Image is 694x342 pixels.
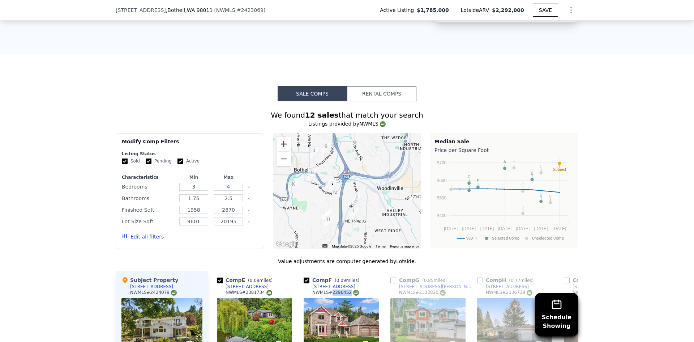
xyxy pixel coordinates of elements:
img: NWMLS Logo [353,290,359,296]
span: 0.85 [424,278,434,283]
text: Selected Comp [492,236,519,241]
a: Terms (opens in new tab) [376,244,386,248]
text: 98011 [466,236,477,241]
div: Median Sale [434,138,574,145]
text: I [450,181,451,185]
div: NWMLS # 2332820 [399,290,446,296]
div: [STREET_ADDRESS] [573,284,616,290]
div: NWMLS # 2296452 [312,290,359,296]
div: 11112 E Riverside Dr [325,180,333,192]
text: D [468,182,471,186]
div: 17209 W Riverside Dr [290,181,297,193]
div: Modify Comp Filters [122,138,258,151]
div: 18910 Ross Rd [322,143,330,155]
label: Sold [122,158,140,164]
div: Bedrooms [122,182,175,192]
div: 11133 NE 160th Pl [324,209,331,221]
div: [STREET_ADDRESS] [312,284,355,290]
label: Pending [146,158,172,164]
text: G [521,183,524,187]
button: Rental Comps [347,86,416,101]
span: 0.77 [511,278,520,283]
text: [DATE] [516,226,530,231]
span: 0.09 [337,278,346,283]
span: Lotside ARV [461,7,492,14]
a: Report a map error [390,244,419,248]
text: [DATE] [534,226,548,231]
button: Zoom out [277,152,291,166]
button: Show Options [564,3,578,17]
text: Subject [553,167,566,172]
a: [STREET_ADDRESS] [564,284,616,290]
div: NWMLS # 2381734 [226,290,272,296]
div: We found that match your search [116,110,578,120]
text: Unselected Comp [532,236,564,241]
img: NWMLS Logo [527,290,532,296]
img: NWMLS Logo [171,290,177,296]
button: Clear [247,209,250,212]
button: Zoom in [277,137,291,151]
div: Min [178,174,210,180]
button: Edit all filters [122,233,164,240]
text: K [549,194,552,198]
a: [STREET_ADDRESS] [217,284,269,290]
div: 11119 NE 174th St [326,178,334,190]
img: NWMLS Logo [266,290,272,296]
text: $700 [437,160,447,165]
button: Keyboard shortcuts [322,244,327,248]
span: Map data ©2025 Google [332,244,371,248]
text: [DATE] [444,226,458,231]
div: Characteristics [122,174,175,180]
button: Clear [247,220,250,223]
span: ( miles) [506,278,536,283]
button: Clear [247,186,250,189]
img: Google [275,240,299,249]
span: ( miles) [245,278,275,283]
span: $1,785,000 [417,7,449,14]
text: J [522,205,524,209]
div: Max [213,174,244,180]
span: ( miles) [419,278,450,283]
div: 10516 E Riverside Drive [308,169,316,181]
div: Comp E [217,276,275,284]
text: [DATE] [480,226,494,231]
text: H [513,159,515,164]
span: , Bothell [166,7,213,14]
a: [STREET_ADDRESS] [304,284,355,290]
div: [STREET_ADDRESS] [486,284,529,290]
text: $500 [437,195,447,200]
a: Open this area in Google Maps (opens a new window) [275,240,299,249]
div: 10503 NE 187th St [310,147,318,160]
button: Sale Comps [278,86,347,101]
div: [STREET_ADDRESS] [130,284,173,290]
a: [STREET_ADDRESS][PERSON_NAME] [390,284,474,290]
button: Clear [247,197,250,200]
div: Comp I [564,276,621,284]
div: Listings provided by NWMLS [116,120,578,127]
text: [DATE] [462,226,476,231]
input: Sold [122,159,128,164]
span: # 2423069 [237,7,264,13]
img: NWMLS Logo [440,290,446,296]
text: C [468,174,471,179]
div: Comp F [304,276,362,284]
div: Subject Property [121,276,178,284]
div: NWMLS # 2424079 [130,290,177,296]
span: 0.08 [250,278,260,283]
div: ( ) [214,7,265,14]
div: Price per Square Foot [434,145,574,155]
text: $600 [437,178,447,183]
span: Active Listing [380,7,417,14]
div: 12138 NE 166th Pl [352,193,360,206]
button: ScheduleShowing [535,293,578,336]
div: 11216 E Riverside Dr [329,181,337,193]
span: NWMLS [216,7,235,13]
div: Finished Sqft [122,205,175,215]
span: $2,292,000 [492,7,524,13]
span: [STREET_ADDRESS] [116,7,166,14]
div: 11219 NE 174th St [329,178,337,191]
div: Comp H [477,276,536,284]
svg: A chart. [434,155,574,246]
text: E [540,193,542,197]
